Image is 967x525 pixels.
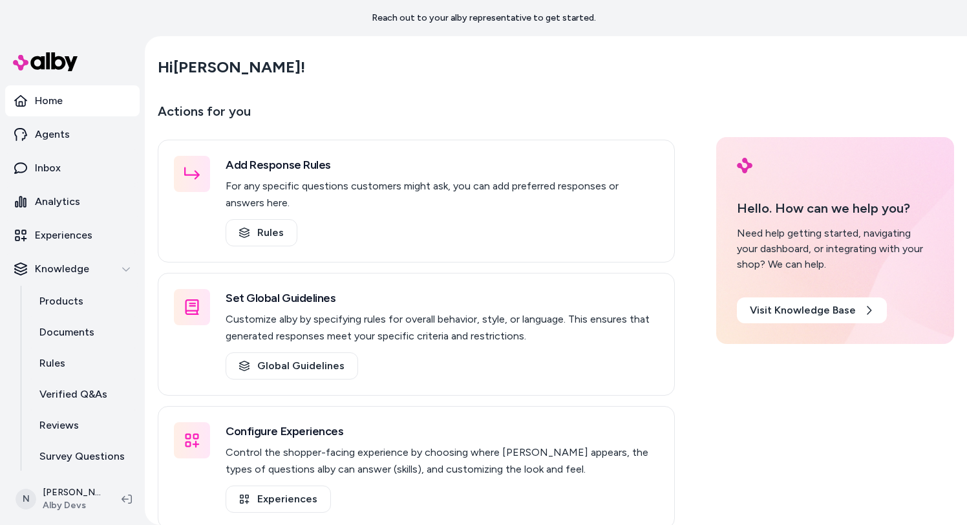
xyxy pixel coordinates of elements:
p: Control the shopper-facing experience by choosing where [PERSON_NAME] appears, the types of quest... [226,444,659,478]
a: Products [27,286,140,317]
span: Alby Devs [43,499,101,512]
a: Survey Questions [27,441,140,472]
p: For any specific questions customers might ask, you can add preferred responses or answers here. [226,178,659,211]
p: Analytics [35,194,80,209]
a: Inbox [5,153,140,184]
p: Rules [39,356,65,371]
h3: Set Global Guidelines [226,289,659,307]
a: Documents [27,317,140,348]
a: Rules [226,219,297,246]
a: Experiences [5,220,140,251]
a: Verified Q&As [27,379,140,410]
p: Agents [35,127,70,142]
a: Global Guidelines [226,352,358,380]
p: Home [35,93,63,109]
p: Reach out to your alby representative to get started. [372,12,596,25]
a: Analytics [5,186,140,217]
a: Agents [5,119,140,150]
p: Customize alby by specifying rules for overall behavior, style, or language. This ensures that ge... [226,311,659,345]
p: Actions for you [158,101,675,132]
p: Knowledge [35,261,89,277]
span: N [16,489,36,509]
div: Need help getting started, navigating your dashboard, or integrating with your shop? We can help. [737,226,933,272]
a: Reviews [27,410,140,441]
p: Reviews [39,418,79,433]
h2: Hi [PERSON_NAME] ! [158,58,305,77]
h3: Configure Experiences [226,422,659,440]
h3: Add Response Rules [226,156,659,174]
button: Knowledge [5,253,140,284]
p: Products [39,294,83,309]
p: Survey Questions [39,449,125,464]
p: [PERSON_NAME] [43,486,101,499]
a: Home [5,85,140,116]
a: Visit Knowledge Base [737,297,887,323]
img: alby Logo [13,52,78,71]
button: N[PERSON_NAME]Alby Devs [8,478,111,520]
a: Experiences [226,486,331,513]
a: Rules [27,348,140,379]
p: Documents [39,325,94,340]
p: Hello. How can we help you? [737,198,933,218]
p: Experiences [35,228,92,243]
p: Verified Q&As [39,387,107,402]
img: alby Logo [737,158,752,173]
p: Inbox [35,160,61,176]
